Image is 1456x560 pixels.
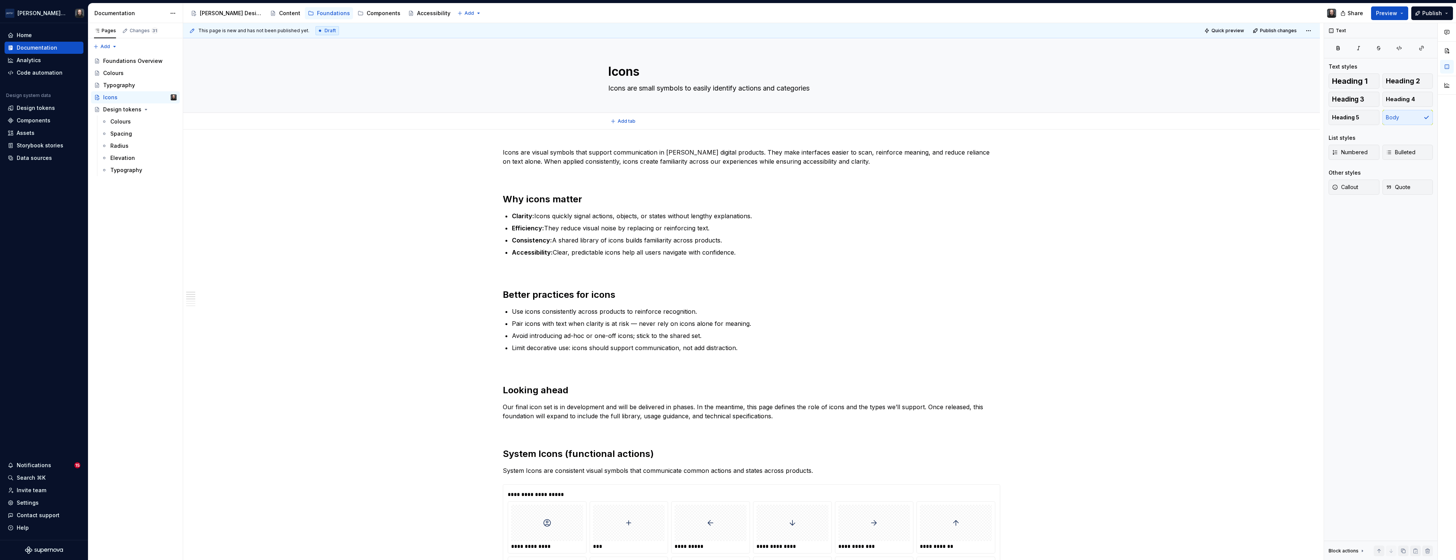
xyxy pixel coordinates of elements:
[110,142,129,150] div: Radius
[1411,6,1453,20] button: Publish
[17,154,52,162] div: Data sources
[200,9,262,17] div: [PERSON_NAME] Design
[1382,92,1433,107] button: Heading 4
[417,9,450,17] div: Accessibility
[98,140,180,152] a: Radius
[1327,9,1336,18] img: Teunis Vorsteveld
[17,461,51,469] div: Notifications
[317,9,350,17] div: Foundations
[5,42,83,54] a: Documentation
[1329,92,1379,107] button: Heading 3
[25,546,63,554] svg: Supernova Logo
[1260,28,1297,34] span: Publish changes
[367,9,400,17] div: Components
[103,69,124,77] div: Colours
[1386,95,1415,103] span: Heading 4
[1329,74,1379,89] button: Heading 1
[1329,110,1379,125] button: Heading 5
[305,7,353,19] a: Foundations
[1329,145,1379,160] button: Numbered
[503,402,1000,421] p: Our final icon set is in development and will be delivered in phases. In the meantime, this page ...
[1332,95,1364,103] span: Heading 3
[1332,114,1359,121] span: Heading 5
[455,8,483,19] button: Add
[503,193,1000,205] h2: Why icons matter
[5,139,83,152] a: Storybook stories
[17,524,29,532] div: Help
[151,28,158,34] span: 31
[1202,25,1247,36] button: Quick preview
[17,104,55,112] div: Design tokens
[98,164,180,176] a: Typography
[5,459,83,471] button: Notifications15
[94,9,166,17] div: Documentation
[110,154,135,162] div: Elevation
[512,211,1000,221] p: Icons quickly signal actions, objects, or states without lengthy explanations.
[512,236,1000,245] p: A shared library of icons builds familiarity across products.
[1332,77,1368,85] span: Heading 1
[512,307,1000,316] p: Use icons consistently across products to reinforce recognition.
[1329,180,1379,195] button: Callout
[17,486,46,494] div: Invite team
[110,130,132,138] div: Spacing
[103,94,118,101] div: Icons
[1332,149,1368,156] span: Numbered
[103,81,135,89] div: Typography
[503,289,1000,301] h2: Better practices for icons
[512,343,1000,352] p: Limit decorative use: icons should support communication, not add distraction.
[17,474,45,482] div: Search ⌘K
[1422,9,1442,17] span: Publish
[618,118,635,124] span: Add tab
[1386,149,1415,156] span: Bulleted
[91,79,180,91] a: Typography
[91,67,180,79] a: Colours
[1382,74,1433,89] button: Heading 2
[110,166,142,174] div: Typography
[94,28,116,34] div: Pages
[1329,548,1359,554] div: Block actions
[279,9,300,17] div: Content
[512,319,1000,328] p: Pair icons with text when clarity is at risk — never rely on icons alone for meaning.
[5,67,83,79] a: Code automation
[91,103,180,116] a: Design tokens
[98,152,180,164] a: Elevation
[1376,9,1397,17] span: Preview
[91,91,180,103] a: IconsTeunis Vorsteveld
[512,236,552,244] strong: Consistency:
[512,224,544,232] strong: Efficiency:
[267,7,303,19] a: Content
[464,10,474,16] span: Add
[1329,134,1356,142] div: List styles
[5,497,83,509] a: Settings
[17,142,63,149] div: Storybook stories
[1382,145,1433,160] button: Bulleted
[608,116,639,127] button: Add tab
[503,148,1000,166] p: Icons are visual symbols that support communication in [PERSON_NAME] digital products. They make ...
[17,44,57,52] div: Documentation
[512,248,1000,257] p: Clear, predictable icons help all users navigate with confidence.
[1329,169,1361,177] div: Other styles
[103,57,163,65] div: Foundations Overview
[98,128,180,140] a: Spacing
[130,28,158,34] div: Changes
[1329,63,1357,70] div: Text styles
[512,212,534,220] strong: Clarity:
[325,28,336,34] span: Draft
[1382,180,1433,195] button: Quote
[17,69,63,77] div: Code automation
[1337,6,1368,20] button: Share
[405,7,453,19] a: Accessibility
[75,9,84,18] img: Teunis Vorsteveld
[1211,28,1244,34] span: Quick preview
[91,55,180,67] a: Foundations Overview
[1329,546,1365,556] div: Block actions
[198,28,309,34] span: This page is new and has not been published yet.
[5,472,83,484] button: Search ⌘K
[6,92,51,99] div: Design system data
[1386,77,1420,85] span: Heading 2
[98,116,180,128] a: Colours
[355,7,403,19] a: Components
[5,102,83,114] a: Design tokens
[5,29,83,41] a: Home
